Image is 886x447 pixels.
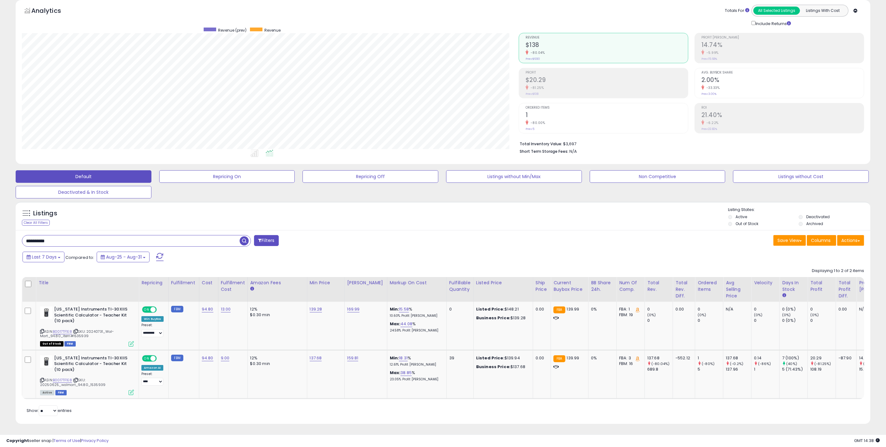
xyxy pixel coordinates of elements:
div: 0 [810,318,836,323]
button: Actions [837,235,864,246]
small: (-81.25%) [814,361,831,366]
small: (40%) [786,361,797,366]
small: (0%) [782,312,791,317]
button: Save View [773,235,806,246]
div: Fulfillable Quantity [449,280,471,293]
a: 13.00 [221,306,231,312]
b: Min: [390,306,399,312]
div: Preset: [141,323,164,337]
h2: 2.00% [701,76,864,85]
button: Last 7 Days [23,252,64,262]
h2: 21.40% [701,111,864,120]
img: 31bQz3brGwL._SL40_.jpg [40,355,53,368]
small: -6.22% [704,121,719,125]
div: Title [38,280,136,286]
button: Listings With Cost [800,7,846,15]
b: Listed Price: [476,355,505,361]
p: 12.61% Profit [PERSON_NAME] [390,362,442,367]
div: 12% [250,355,302,361]
span: Compared to: [65,254,94,260]
div: $0.30 min [250,312,302,318]
label: Out of Stock [736,221,759,226]
div: % [390,370,442,382]
div: 0 [754,318,779,323]
div: [PERSON_NAME] [347,280,384,286]
b: Max: [390,370,401,376]
label: Active [736,214,747,219]
button: Columns [807,235,836,246]
small: Prev: 5 [526,127,534,131]
div: 5 (71.43%) [782,367,807,372]
span: Profit [526,71,688,74]
small: -81.25% [528,85,544,90]
small: -80.04% [528,50,545,55]
div: 0 (0%) [782,306,807,312]
div: $148.21 [476,306,528,312]
small: -33.33% [704,85,720,90]
li: $3,697 [520,140,859,147]
div: 7 (100%) [782,355,807,361]
div: Velocity [754,280,777,286]
a: B0017TF1E8 [53,378,72,383]
small: Prev: 3.00% [701,92,716,96]
label: Deactivated [806,214,830,219]
small: Prev: $108 [526,92,538,96]
button: Default [16,170,151,183]
span: Revenue [265,28,281,33]
small: Prev: 22.82% [701,127,717,131]
div: ASIN: [40,355,134,395]
button: All Selected Listings [753,7,800,15]
small: (-0.2%) [730,361,743,366]
small: -80.00% [528,121,545,125]
span: All listings currently available for purchase on Amazon [40,390,54,395]
h5: Listings [33,209,57,218]
span: 139.99 [567,306,579,312]
div: 0.00 [838,306,852,312]
div: N/A [726,306,746,312]
div: % [390,321,442,333]
small: (0%) [698,312,706,317]
p: 24.58% Profit [PERSON_NAME] [390,328,442,333]
div: 137.68 [647,355,673,361]
h2: $20.29 [526,76,688,85]
span: Columns [811,237,831,244]
small: Prev: $690 [526,57,540,61]
div: 0 [647,318,673,323]
div: 0 [810,306,836,312]
div: 137.68 [726,355,751,361]
small: FBA [553,355,565,362]
div: Total Rev. Diff. [675,280,692,299]
div: Avg Selling Price [726,280,749,299]
div: Fulfillment Cost [221,280,245,293]
div: 0 (0%) [782,318,807,323]
div: Total Profit Diff. [838,280,854,299]
label: Archived [806,221,823,226]
small: Prev: 15.68% [701,57,717,61]
div: 0.00 [536,306,546,312]
a: Terms of Use [53,438,80,444]
span: Revenue (prev) [218,28,247,33]
span: FBM [55,390,67,395]
div: Preset: [141,372,164,386]
span: Last 7 Days [32,254,57,260]
small: (-86%) [758,361,771,366]
div: $0.30 min [250,361,302,367]
a: 169.99 [347,306,360,312]
div: 1 [754,367,779,372]
a: 94.80 [202,355,213,361]
div: Repricing [141,280,166,286]
span: Ordered Items [526,106,688,110]
button: Deactivated & In Stock [16,186,151,198]
div: $139.94 [476,355,528,361]
div: Markup on Cost [390,280,444,286]
small: FBA [553,306,565,313]
div: FBA: 1 [619,306,640,312]
small: (-80%) [702,361,715,366]
div: 20.29 [810,355,836,361]
button: Repricing On [159,170,295,183]
div: % [390,306,442,318]
h2: 1 [526,111,688,120]
div: Fulfillment [171,280,196,286]
b: Short Term Storage Fees: [520,149,568,154]
div: Amazon AI [141,365,163,371]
